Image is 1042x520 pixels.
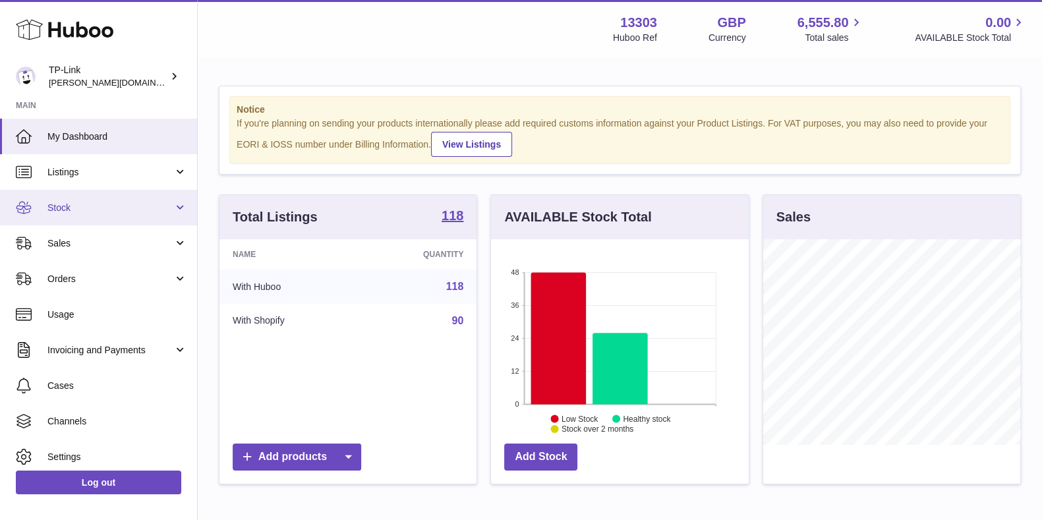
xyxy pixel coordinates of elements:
h3: AVAILABLE Stock Total [504,208,651,226]
th: Name [219,239,358,270]
span: 6,555.80 [797,14,849,32]
span: Invoicing and Payments [47,344,173,357]
a: 90 [452,315,464,326]
h3: Total Listings [233,208,318,226]
td: With Huboo [219,270,358,304]
div: TP-Link [49,64,167,89]
div: Currency [709,32,746,44]
div: Huboo Ref [613,32,657,44]
span: My Dashboard [47,130,187,143]
text: Low Stock [562,414,598,423]
span: Settings [47,451,187,463]
text: Healthy stock [623,414,672,423]
text: 48 [511,268,519,276]
strong: GBP [717,14,745,32]
a: 6,555.80 Total sales [797,14,864,44]
td: With Shopify [219,304,358,338]
span: Total sales [805,32,863,44]
span: Sales [47,237,173,250]
span: Listings [47,166,173,179]
span: Usage [47,308,187,321]
a: 0.00 AVAILABLE Stock Total [915,14,1026,44]
a: Add Stock [504,444,577,471]
img: susie.li@tp-link.com [16,67,36,86]
span: 0.00 [985,14,1011,32]
strong: Notice [237,103,1003,116]
strong: 118 [442,209,463,222]
text: 24 [511,334,519,342]
span: AVAILABLE Stock Total [915,32,1026,44]
text: 12 [511,367,519,375]
a: Add products [233,444,361,471]
span: [PERSON_NAME][DOMAIN_NAME][EMAIL_ADDRESS][DOMAIN_NAME] [49,77,333,88]
a: Log out [16,471,181,494]
span: Cases [47,380,187,392]
strong: 13303 [620,14,657,32]
text: Stock over 2 months [562,424,633,434]
span: Channels [47,415,187,428]
a: 118 [442,209,463,225]
h3: Sales [776,208,811,226]
a: 118 [446,281,464,292]
th: Quantity [358,239,477,270]
span: Stock [47,202,173,214]
a: View Listings [431,132,512,157]
div: If you're planning on sending your products internationally please add required customs informati... [237,117,1003,157]
text: 0 [515,400,519,408]
span: Orders [47,273,173,285]
text: 36 [511,301,519,309]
